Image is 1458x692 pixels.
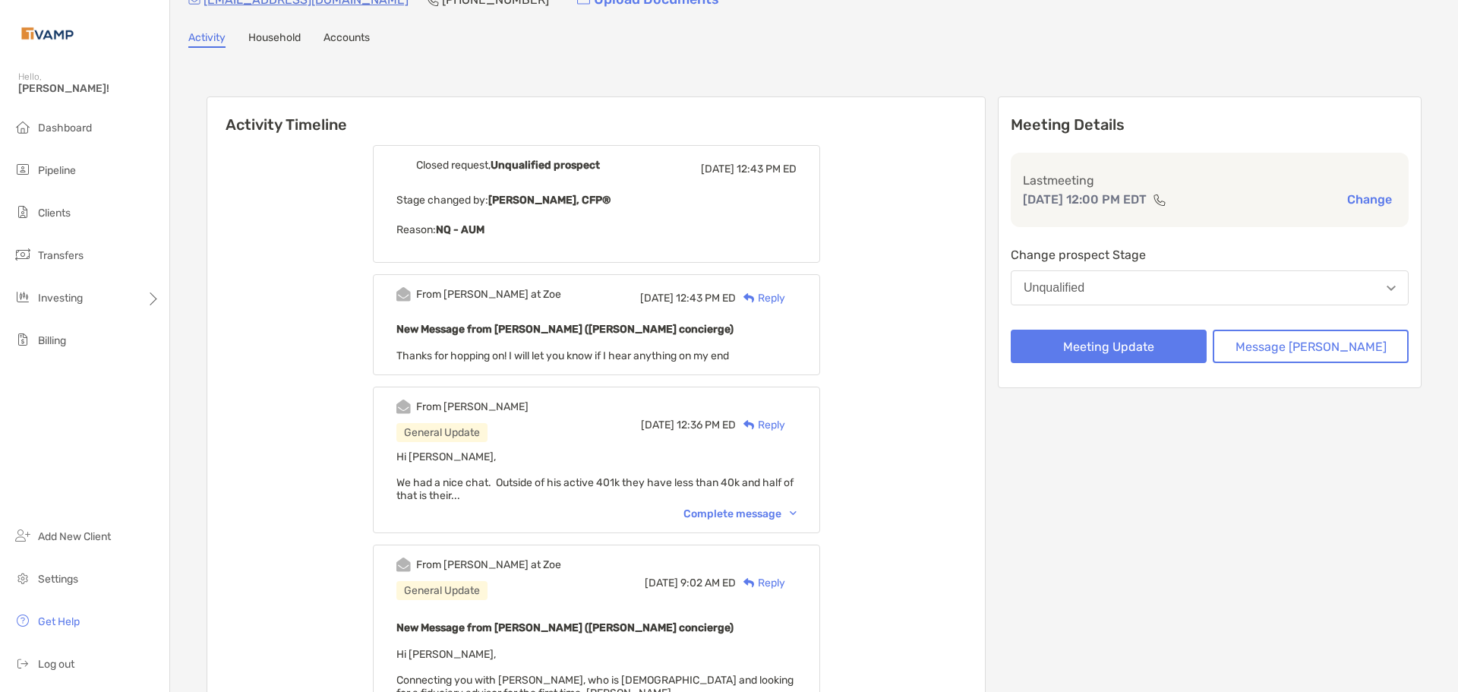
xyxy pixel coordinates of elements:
[14,245,32,264] img: transfers icon
[38,292,83,305] span: Investing
[683,507,797,520] div: Complete message
[1011,115,1409,134] p: Meeting Details
[396,158,411,172] img: Event icon
[248,31,301,48] a: Household
[396,581,488,600] div: General Update
[701,163,734,175] span: [DATE]
[1153,194,1166,206] img: communication type
[14,160,32,179] img: pipeline icon
[736,575,785,591] div: Reply
[323,31,370,48] a: Accounts
[1387,286,1396,291] img: Open dropdown arrow
[396,191,797,210] p: Stage changed by:
[38,334,66,347] span: Billing
[14,654,32,672] img: logout icon
[38,164,76,177] span: Pipeline
[1023,190,1147,209] p: [DATE] 12:00 PM EDT
[736,290,785,306] div: Reply
[680,577,736,589] span: 9:02 AM ED
[207,97,985,134] h6: Activity Timeline
[416,159,600,172] div: Closed request,
[1011,330,1207,363] button: Meeting Update
[18,6,77,61] img: Zoe Logo
[38,207,71,220] span: Clients
[14,330,32,349] img: billing icon
[416,288,561,301] div: From [PERSON_NAME] at Zoe
[676,292,736,305] span: 12:43 PM ED
[396,349,729,362] span: Thanks for hopping on! I will let you know if I hear anything on my end
[14,526,32,545] img: add_new_client icon
[436,223,484,236] b: NQ - AUM
[1011,270,1409,305] button: Unqualified
[396,621,734,634] b: New Message from [PERSON_NAME] ([PERSON_NAME] concierge)
[1024,281,1084,295] div: Unqualified
[396,323,734,336] b: New Message from [PERSON_NAME] ([PERSON_NAME] concierge)
[396,400,411,414] img: Event icon
[14,118,32,136] img: dashboard icon
[736,417,785,433] div: Reply
[38,573,78,586] span: Settings
[416,558,561,571] div: From [PERSON_NAME] at Zoe
[737,163,797,175] span: 12:43 PM ED
[38,122,92,134] span: Dashboard
[396,558,411,572] img: Event icon
[38,249,84,262] span: Transfers
[645,577,678,589] span: [DATE]
[38,530,111,543] span: Add New Client
[38,658,74,671] span: Log out
[396,450,794,502] span: Hi [PERSON_NAME], We had a nice chat. Outside of his active 401k they have less than 40k and half...
[14,611,32,630] img: get-help icon
[396,423,488,442] div: General Update
[790,511,797,516] img: Chevron icon
[491,159,600,172] b: Unqualified prospect
[743,293,755,303] img: Reply icon
[488,194,611,207] b: [PERSON_NAME], CFP®
[640,292,674,305] span: [DATE]
[14,203,32,221] img: clients icon
[38,615,80,628] span: Get Help
[188,31,226,48] a: Activity
[677,419,736,431] span: 12:36 PM ED
[1343,191,1396,207] button: Change
[14,569,32,587] img: settings icon
[14,288,32,306] img: investing icon
[18,82,160,95] span: [PERSON_NAME]!
[396,220,797,239] p: Reason:
[1213,330,1409,363] button: Message [PERSON_NAME]
[743,420,755,430] img: Reply icon
[743,578,755,588] img: Reply icon
[1023,171,1396,190] p: Last meeting
[641,419,674,431] span: [DATE]
[396,287,411,302] img: Event icon
[416,400,529,413] div: From [PERSON_NAME]
[1011,245,1409,264] p: Change prospect Stage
